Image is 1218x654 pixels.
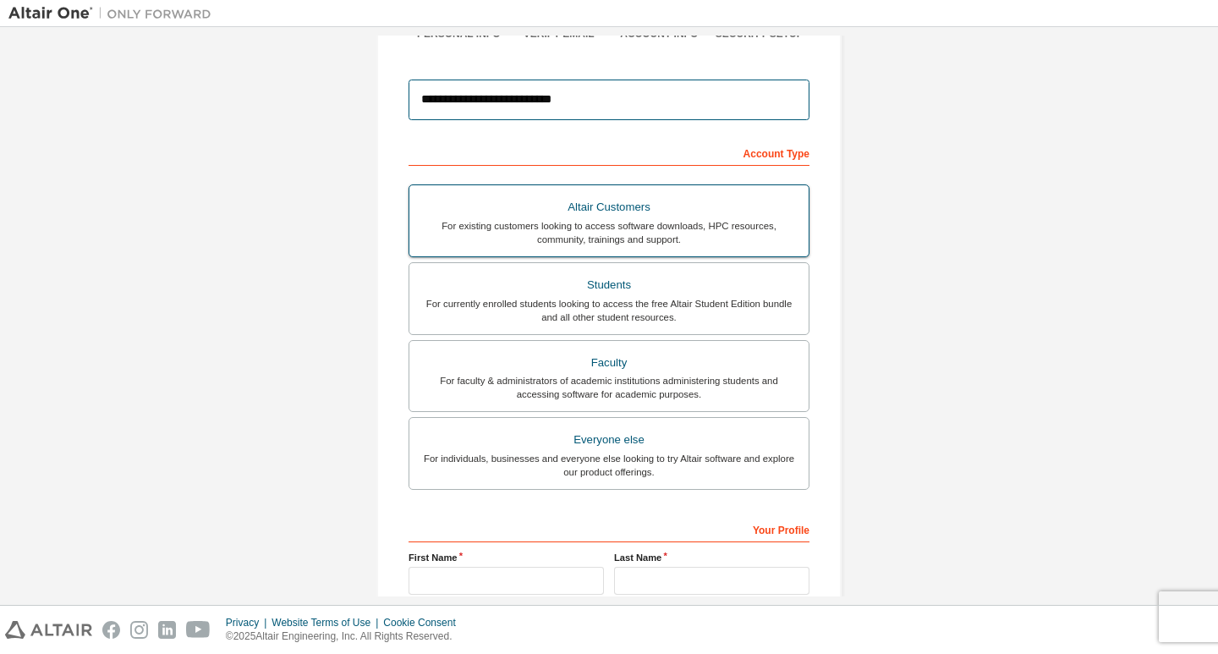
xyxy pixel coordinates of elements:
[420,428,798,452] div: Everyone else
[102,621,120,639] img: facebook.svg
[8,5,220,22] img: Altair One
[409,139,809,166] div: Account Type
[409,515,809,542] div: Your Profile
[158,621,176,639] img: linkedin.svg
[420,297,798,324] div: For currently enrolled students looking to access the free Altair Student Edition bundle and all ...
[383,616,465,629] div: Cookie Consent
[420,273,798,297] div: Students
[226,629,466,644] p: © 2025 Altair Engineering, Inc. All Rights Reserved.
[272,616,383,629] div: Website Terms of Use
[409,551,604,564] label: First Name
[614,551,809,564] label: Last Name
[420,195,798,219] div: Altair Customers
[130,621,148,639] img: instagram.svg
[186,621,211,639] img: youtube.svg
[420,452,798,479] div: For individuals, businesses and everyone else looking to try Altair software and explore our prod...
[420,374,798,401] div: For faculty & administrators of academic institutions administering students and accessing softwa...
[420,219,798,246] div: For existing customers looking to access software downloads, HPC resources, community, trainings ...
[226,616,272,629] div: Privacy
[5,621,92,639] img: altair_logo.svg
[420,351,798,375] div: Faculty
